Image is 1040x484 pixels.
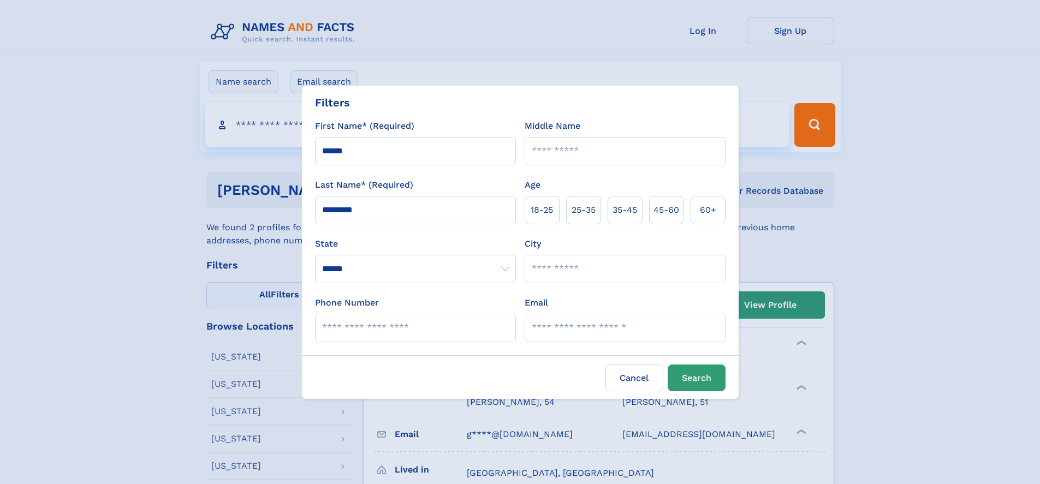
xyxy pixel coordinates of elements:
[315,178,413,192] label: Last Name* (Required)
[315,119,414,133] label: First Name* (Required)
[525,178,540,192] label: Age
[525,296,548,309] label: Email
[315,237,516,250] label: State
[613,204,637,217] span: 35‑45
[315,94,350,111] div: Filters
[525,119,580,133] label: Middle Name
[572,204,596,217] span: 25‑35
[668,365,726,391] button: Search
[653,204,679,217] span: 45‑60
[700,204,716,217] span: 60+
[605,365,663,391] label: Cancel
[315,296,379,309] label: Phone Number
[525,237,541,250] label: City
[531,204,553,217] span: 18‑25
